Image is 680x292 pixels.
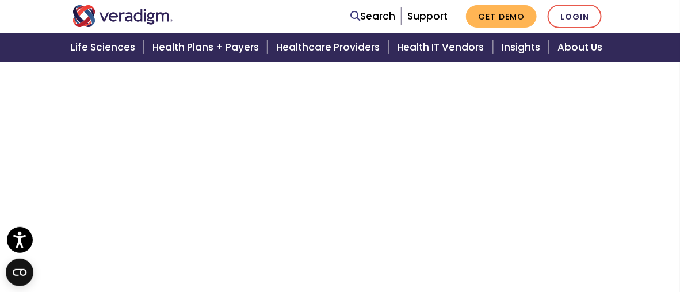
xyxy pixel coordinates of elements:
a: Health Plans + Payers [146,33,269,62]
a: Search [350,9,395,24]
img: Veradigm logo [72,5,173,27]
a: Support [407,9,448,23]
a: Health IT Vendors [391,33,495,62]
button: Open CMP widget [6,259,33,286]
a: Healthcare Providers [269,33,390,62]
a: Get Demo [466,5,537,28]
a: About Us [551,33,616,62]
a: Life Sciences [64,33,146,62]
a: Login [548,5,602,28]
a: Insights [495,33,551,62]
